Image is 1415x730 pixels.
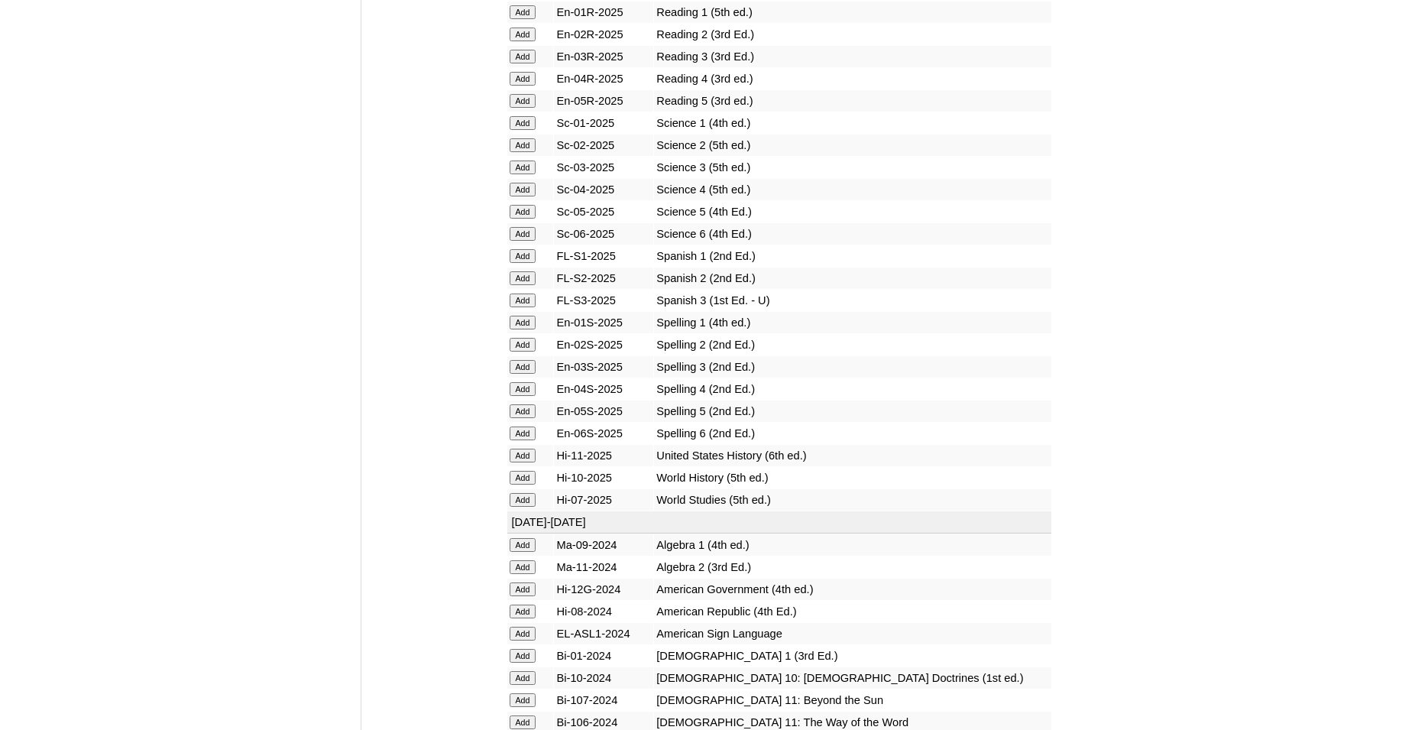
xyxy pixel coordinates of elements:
[510,693,536,707] input: Add
[510,360,536,374] input: Add
[554,223,653,245] td: Sc-06-2025
[654,601,1051,622] td: American Republic (4th Ed.)
[654,268,1051,289] td: Spanish 2 (2nd Ed.)
[554,467,653,488] td: Hi-10-2025
[654,645,1051,667] td: [DEMOGRAPHIC_DATA] 1 (3rd Ed.)
[554,201,653,222] td: Sc-05-2025
[554,112,653,134] td: Sc-01-2025
[654,401,1051,422] td: Spelling 5 (2nd Ed.)
[510,183,536,196] input: Add
[654,201,1051,222] td: Science 5 (4th Ed.)
[507,511,1052,534] td: [DATE]-[DATE]
[554,157,653,178] td: Sc-03-2025
[510,671,536,685] input: Add
[654,423,1051,444] td: Spelling 6 (2nd Ed.)
[554,645,653,667] td: Bi-01-2024
[554,489,653,511] td: Hi-07-2025
[654,24,1051,45] td: Reading 2 (3rd Ed.)
[510,205,536,219] input: Add
[510,316,536,329] input: Add
[554,601,653,622] td: Hi-08-2024
[554,334,653,355] td: En-02S-2025
[510,271,536,285] input: Add
[554,312,653,333] td: En-01S-2025
[510,427,536,440] input: Add
[554,2,653,23] td: En-01R-2025
[554,445,653,466] td: Hi-11-2025
[554,90,653,112] td: En-05R-2025
[654,290,1051,311] td: Spanish 3 (1st Ed. - U)
[510,28,536,41] input: Add
[510,627,536,641] input: Add
[510,161,536,174] input: Add
[654,445,1051,466] td: United States History (6th ed.)
[654,579,1051,600] td: American Government (4th ed.)
[554,689,653,711] td: Bi-107-2024
[654,135,1051,156] td: Science 2 (5th ed.)
[510,605,536,618] input: Add
[510,715,536,729] input: Add
[510,116,536,130] input: Add
[510,493,536,507] input: Add
[554,68,653,89] td: En-04R-2025
[554,24,653,45] td: En-02R-2025
[654,334,1051,355] td: Spelling 2 (2nd Ed.)
[654,467,1051,488] td: World History (5th ed.)
[510,649,536,663] input: Add
[554,179,653,200] td: Sc-04-2025
[654,245,1051,267] td: Spanish 1 (2nd Ed.)
[510,471,536,485] input: Add
[554,356,653,378] td: En-03S-2025
[654,378,1051,400] td: Spelling 4 (2nd Ed.)
[654,90,1051,112] td: Reading 5 (3rd ed.)
[654,157,1051,178] td: Science 3 (5th ed.)
[510,449,536,462] input: Add
[510,382,536,396] input: Add
[554,245,653,267] td: FL-S1-2025
[654,179,1051,200] td: Science 4 (5th ed.)
[554,401,653,422] td: En-05S-2025
[554,579,653,600] td: Hi-12G-2024
[554,378,653,400] td: En-04S-2025
[554,556,653,578] td: Ma-11-2024
[510,138,536,152] input: Add
[510,582,536,596] input: Add
[510,404,536,418] input: Add
[654,356,1051,378] td: Spelling 3 (2nd Ed.)
[510,538,536,552] input: Add
[510,249,536,263] input: Add
[510,227,536,241] input: Add
[554,46,653,67] td: En-03R-2025
[654,623,1051,644] td: American Sign Language
[654,534,1051,556] td: Algebra 1 (4th ed.)
[554,423,653,444] td: En-06S-2025
[510,560,536,574] input: Add
[510,294,536,307] input: Add
[654,312,1051,333] td: Spelling 1 (4th ed.)
[554,534,653,556] td: Ma-09-2024
[554,290,653,311] td: FL-S3-2025
[554,268,653,289] td: FL-S2-2025
[510,94,536,108] input: Add
[510,338,536,352] input: Add
[510,50,536,63] input: Add
[510,5,536,19] input: Add
[654,489,1051,511] td: World Studies (5th ed.)
[554,135,653,156] td: Sc-02-2025
[554,667,653,689] td: Bi-10-2024
[654,667,1051,689] td: [DEMOGRAPHIC_DATA] 10: [DEMOGRAPHIC_DATA] Doctrines (1st ed.)
[654,112,1051,134] td: Science 1 (4th ed.)
[654,2,1051,23] td: Reading 1 (5th ed.)
[654,689,1051,711] td: [DEMOGRAPHIC_DATA] 11: Beyond the Sun
[554,623,653,644] td: EL-ASL1-2024
[654,223,1051,245] td: Science 6 (4th Ed.)
[654,556,1051,578] td: Algebra 2 (3rd Ed.)
[654,46,1051,67] td: Reading 3 (3rd Ed.)
[654,68,1051,89] td: Reading 4 (3rd ed.)
[510,72,536,86] input: Add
